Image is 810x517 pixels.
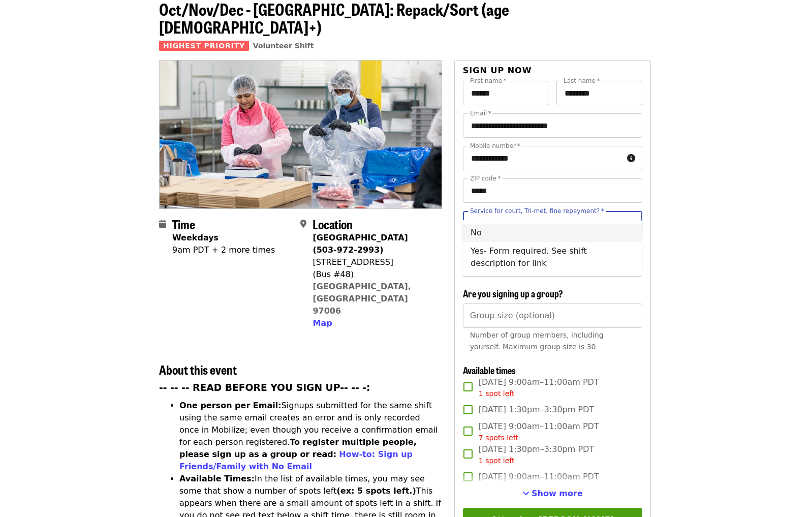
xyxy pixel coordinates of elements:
[253,42,314,50] a: Volunteer Shift
[470,331,604,351] span: Number of group members, including yourself. Maximum group size is 30
[463,178,642,203] input: ZIP code
[159,219,166,229] i: calendar icon
[627,154,635,163] i: circle-info icon
[625,216,639,230] button: Close
[336,486,416,496] strong: (ex: 5 spots left.)
[179,401,282,410] strong: One person per Email:
[179,474,255,483] strong: Available Times:
[463,81,549,105] input: First name
[479,457,515,465] span: 1 spot left
[300,219,306,229] i: map-marker-alt icon
[159,382,370,393] strong: -- -- -- READ BEFORE YOU SIGN UP-- -- -:
[160,60,442,208] img: Oct/Nov/Dec - Beaverton: Repack/Sort (age 10+) organized by Oregon Food Bank
[462,242,642,272] li: Yes- Form required. See shift description for link
[313,282,411,316] a: [GEOGRAPHIC_DATA], [GEOGRAPHIC_DATA] 97006
[479,471,599,483] span: [DATE] 9:00am–11:00am PDT
[479,443,594,466] span: [DATE] 1:30pm–3:30pm PDT
[470,110,491,116] label: Email
[172,233,219,242] strong: Weekdays
[313,317,332,329] button: Map
[479,434,518,442] span: 7 spots left
[470,208,604,214] label: Service for court, Tri-met, fine repayment?
[532,489,583,498] span: Show more
[556,81,642,105] input: Last name
[313,233,408,255] strong: [GEOGRAPHIC_DATA] (503-972-2993)
[470,143,520,149] label: Mobile number
[463,287,563,300] span: Are you signing up a group?
[463,146,623,170] input: Mobile number
[462,224,642,242] li: No
[463,66,532,75] span: Sign up now
[313,268,433,281] div: (Bus #48)
[172,215,195,233] span: Time
[179,400,442,473] li: Signups submitted for the same shift using the same email creates an error and is only recorded o...
[313,256,433,268] div: [STREET_ADDRESS]
[479,404,594,416] span: [DATE] 1:30pm–3:30pm PDT
[564,78,600,84] label: Last name
[463,363,516,377] span: Available times
[179,437,417,459] strong: To register multiple people, please sign up as a group or read:
[159,41,249,51] span: Highest Priority
[463,303,642,328] input: [object Object]
[522,488,583,500] button: See more timeslots
[313,215,353,233] span: Location
[313,318,332,328] span: Map
[470,78,507,84] label: First name
[172,244,275,256] div: 9am PDT + 2 more times
[611,216,626,230] button: Clear
[470,175,501,181] label: ZIP code
[479,420,599,443] span: [DATE] 9:00am–11:00am PDT
[159,360,237,378] span: About this event
[179,449,413,471] a: How-to: Sign up Friends/Family with No Email
[463,113,642,138] input: Email
[479,376,599,399] span: [DATE] 9:00am–11:00am PDT
[479,389,515,398] span: 1 spot left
